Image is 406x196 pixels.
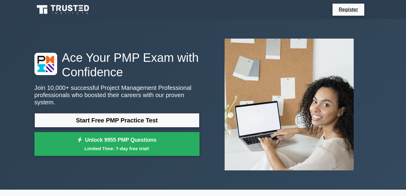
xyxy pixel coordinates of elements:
[34,84,200,106] p: Join 10,000+ successful Project Management Professional professionals who boosted their careers w...
[34,113,200,128] a: Start Free PMP Practice Test
[42,145,192,152] small: Limited Time: 7-day free trial!
[34,132,200,156] a: Unlock 9955 PMP QuestionsLimited Time: 7-day free trial!
[335,6,362,13] a: Register
[34,50,200,79] h1: Ace Your PMP Exam with Confidence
